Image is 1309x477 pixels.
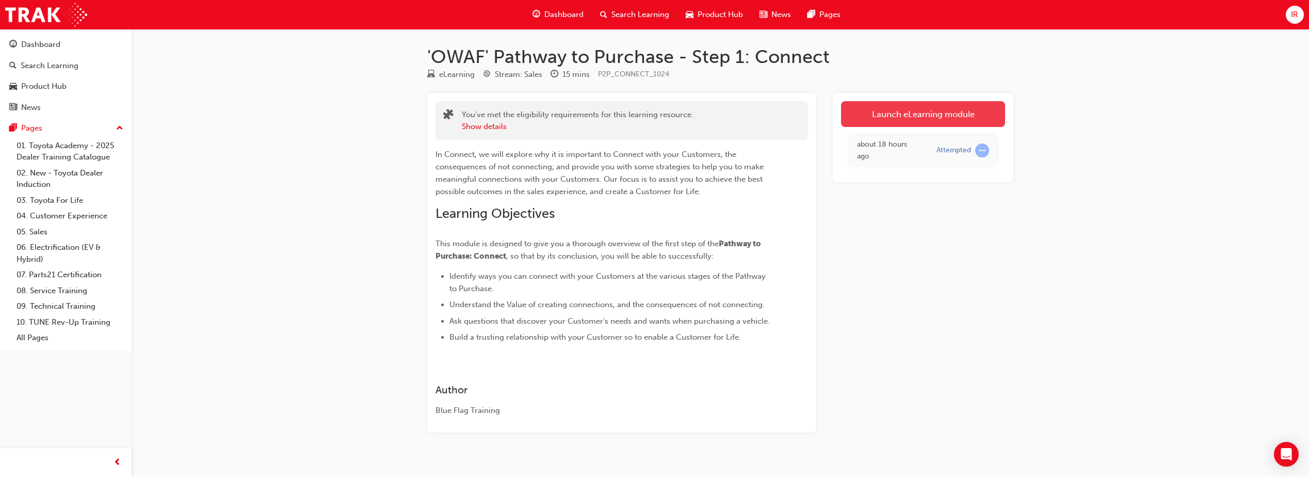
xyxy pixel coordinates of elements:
div: Pages [21,122,42,134]
span: , so that by its conclusion, you will be able to successfully: [506,251,714,261]
button: Pages [4,119,127,138]
span: Build a trusting relationship with your Customer so to enable a Customer for Life. [449,332,741,342]
span: car-icon [9,82,17,91]
div: 15 mins [562,69,590,81]
span: learningResourceType_ELEARNING-icon [427,70,435,79]
button: IR [1286,6,1304,24]
div: Type [427,68,475,81]
h1: 'OWAF' Pathway to Purchase - Step 1: Connect [427,45,1013,68]
div: Attempted [936,146,971,155]
span: Dashboard [544,9,584,21]
a: Dashboard [4,35,127,54]
span: Identify ways you can connect with your Customers at the various stages of the Pathway to Purchase. [449,272,768,293]
a: car-iconProduct Hub [677,4,751,25]
span: Search Learning [611,9,669,21]
img: Trak [5,3,87,26]
span: News [771,9,791,21]
a: pages-iconPages [799,4,849,25]
span: Learning Objectives [435,205,555,221]
span: In Connect, we will explore why it is important to Connect with your Customers, the consequences ... [435,150,766,196]
span: Ask questions that discover your Customer's needs and wants when purchasing a vehicle. [449,316,770,326]
span: target-icon [483,70,491,79]
div: Stream: Sales [495,69,542,81]
h3: Author [435,384,771,396]
span: news-icon [759,8,767,21]
div: Dashboard [21,39,60,51]
span: prev-icon [114,456,121,469]
div: Duration [551,68,590,81]
div: Product Hub [21,81,67,92]
button: DashboardSearch LearningProduct HubNews [4,33,127,119]
span: learningRecordVerb_ATTEMPT-icon [975,144,989,157]
a: news-iconNews [751,4,799,25]
a: 05. Sales [12,224,127,240]
a: 02. New - Toyota Dealer Induction [12,165,127,193]
span: IR [1291,9,1298,21]
span: search-icon [9,61,17,71]
div: eLearning [439,69,475,81]
a: 09. Technical Training [12,298,127,314]
a: 10. TUNE Rev-Up Training [12,314,127,330]
div: Search Learning [21,60,78,72]
span: guage-icon [9,40,17,50]
a: search-iconSearch Learning [592,4,677,25]
a: 06. Electrification (EV & Hybrid) [12,240,127,267]
a: Launch eLearning module [841,101,1005,127]
div: Fri Aug 22 2025 15:08:55 GMT+1000 (Australian Eastern Standard Time) [857,139,921,162]
div: Stream [483,68,542,81]
span: pages-icon [9,124,17,133]
span: Product Hub [698,9,743,21]
a: News [4,98,127,117]
div: Open Intercom Messenger [1274,442,1299,467]
div: News [21,102,41,114]
span: search-icon [600,8,607,21]
span: Pages [819,9,841,21]
span: car-icon [686,8,693,21]
a: Search Learning [4,56,127,75]
span: clock-icon [551,70,558,79]
a: 04. Customer Experience [12,208,127,224]
span: pages-icon [807,8,815,21]
button: Show details [462,121,507,133]
span: guage-icon [532,8,540,21]
span: puzzle-icon [443,110,454,122]
span: news-icon [9,103,17,113]
a: 03. Toyota For Life [12,193,127,209]
span: Understand the Value of creating connections, and the consequences of not connecting. [449,300,765,309]
a: guage-iconDashboard [524,4,592,25]
a: 07. Parts21 Certification [12,267,127,283]
a: 08. Service Training [12,283,127,299]
a: 01. Toyota Academy - 2025 Dealer Training Catalogue [12,138,127,165]
span: This module is designed to give you a thorough overview of the first step of the [435,239,719,248]
span: Pathway to Purchase: Connect [435,239,763,261]
div: Blue Flag Training [435,405,771,417]
a: Product Hub [4,77,127,96]
span: up-icon [116,122,123,135]
div: You've met the eligibility requirements for this learning resource. [462,109,693,132]
a: All Pages [12,330,127,346]
span: Learning resource code [598,70,669,78]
